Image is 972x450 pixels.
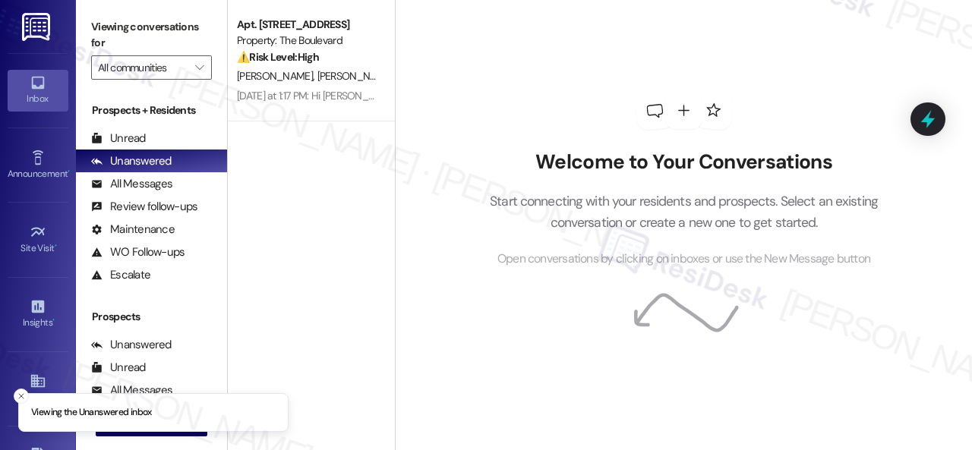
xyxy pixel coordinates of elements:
[8,294,68,335] a: Insights •
[52,315,55,326] span: •
[317,69,393,83] span: [PERSON_NAME]
[91,131,146,146] div: Unread
[467,150,901,175] h2: Welcome to Your Conversations
[497,250,870,269] span: Open conversations by clicking on inboxes or use the New Message button
[237,50,319,64] strong: ⚠️ Risk Level: High
[8,70,68,111] a: Inbox
[68,166,70,177] span: •
[91,199,197,215] div: Review follow-ups
[8,219,68,260] a: Site Visit •
[195,61,204,74] i: 
[237,33,377,49] div: Property: The Boulevard
[76,102,227,118] div: Prospects + Residents
[237,17,377,33] div: Apt. [STREET_ADDRESS]
[22,13,53,41] img: ResiDesk Logo
[14,389,29,404] button: Close toast
[91,360,146,376] div: Unread
[91,15,212,55] label: Viewing conversations for
[237,69,317,83] span: [PERSON_NAME]
[31,406,152,420] p: Viewing the Unanswered inbox
[8,368,68,409] a: Buildings
[91,267,150,283] div: Escalate
[55,241,57,251] span: •
[91,176,172,192] div: All Messages
[91,222,175,238] div: Maintenance
[467,190,901,234] p: Start connecting with your residents and prospects. Select an existing conversation or create a n...
[98,55,188,80] input: All communities
[91,337,172,353] div: Unanswered
[76,309,227,325] div: Prospects
[91,244,185,260] div: WO Follow-ups
[91,153,172,169] div: Unanswered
